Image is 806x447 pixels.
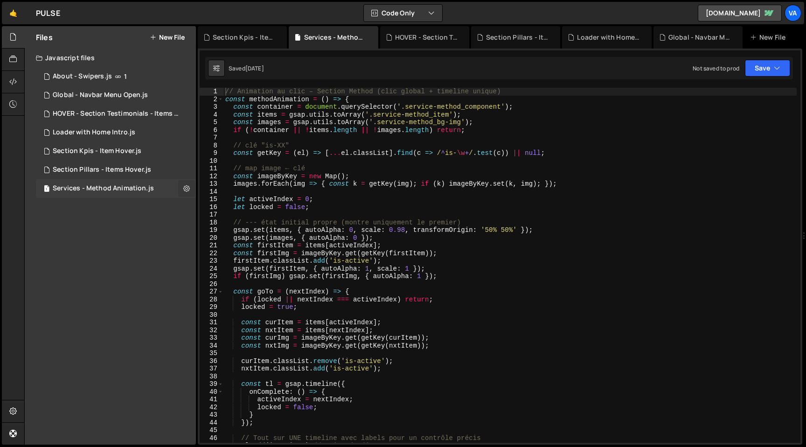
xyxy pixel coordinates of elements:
div: 32 [200,327,223,335]
div: 41 [200,396,223,404]
div: 28 [200,296,223,304]
div: Section Kpis - Item Hover.js [213,33,276,42]
div: Section Pillars - Items Hover.js [486,33,549,42]
div: 23 [200,257,223,265]
div: 16253/45227.js [36,123,196,142]
div: 24 [200,265,223,273]
span: 1 [44,186,49,193]
div: 16253/44426.js [36,86,196,105]
div: 44 [200,419,223,427]
div: Saved [229,64,264,72]
div: 15 [200,196,223,203]
div: 7 [200,134,223,142]
div: 31 [200,319,223,327]
div: Not saved to prod [693,64,739,72]
div: 46 [200,434,223,442]
div: 1 [200,88,223,96]
button: Save [745,60,790,77]
div: 10 [200,157,223,165]
div: 25 [200,272,223,280]
div: 40 [200,388,223,396]
div: 6 [200,126,223,134]
div: Global - Navbar Menu Open.js [53,91,148,99]
div: 16 [200,203,223,211]
button: New File [150,34,185,41]
span: 1 [124,73,127,80]
div: [DATE] [245,64,264,72]
div: 43 [200,411,223,419]
div: 39 [200,380,223,388]
div: About - Swipers.js [53,72,112,81]
a: 🤙 [2,2,25,24]
div: 35 [200,349,223,357]
button: Code Only [364,5,442,21]
div: 16253/44485.js [36,142,196,161]
div: Javascript files [25,49,196,67]
div: 21 [200,242,223,250]
div: PULSE [36,7,60,19]
div: 9 [200,149,223,157]
h2: Files [36,32,53,42]
div: 27 [200,288,223,296]
div: 34 [200,342,223,350]
div: 13 [200,180,223,188]
div: Section Kpis - Item Hover.js [53,147,141,155]
div: HOVER - Section Testimonials - Items Hover.js [53,110,181,118]
div: 38 [200,373,223,381]
div: 29 [200,303,223,311]
div: Global - Navbar Menu Open.js [668,33,731,42]
a: [DOMAIN_NAME] [698,5,782,21]
div: 42 [200,404,223,412]
div: 5 [200,119,223,126]
div: 26 [200,280,223,288]
div: 20 [200,234,223,242]
div: Services - Method Animation.js [304,33,367,42]
div: 33 [200,334,223,342]
div: 45 [200,426,223,434]
div: 36 [200,357,223,365]
div: 16253/44878.js [36,179,196,198]
div: 16253/43838.js [36,67,196,86]
div: New File [750,33,789,42]
div: 4 [200,111,223,119]
div: 37 [200,365,223,373]
div: 18 [200,219,223,227]
div: 16253/44429.js [36,161,196,179]
a: Va [785,5,801,21]
div: 11 [200,165,223,173]
div: 3 [200,103,223,111]
div: Loader with Home Intro.js [577,33,640,42]
div: 8 [200,142,223,150]
div: Section Pillars - Items Hover.js [53,166,151,174]
div: 16253/45325.js [36,105,199,123]
div: 22 [200,250,223,258]
div: Services - Method Animation.js [53,184,154,193]
div: 17 [200,211,223,219]
div: HOVER - Section Testimonials - Items Hover.js [395,33,458,42]
div: 2 [200,96,223,104]
div: Loader with Home Intro.js [53,128,135,137]
div: 12 [200,173,223,181]
div: 14 [200,188,223,196]
div: 19 [200,226,223,234]
div: 30 [200,311,223,319]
